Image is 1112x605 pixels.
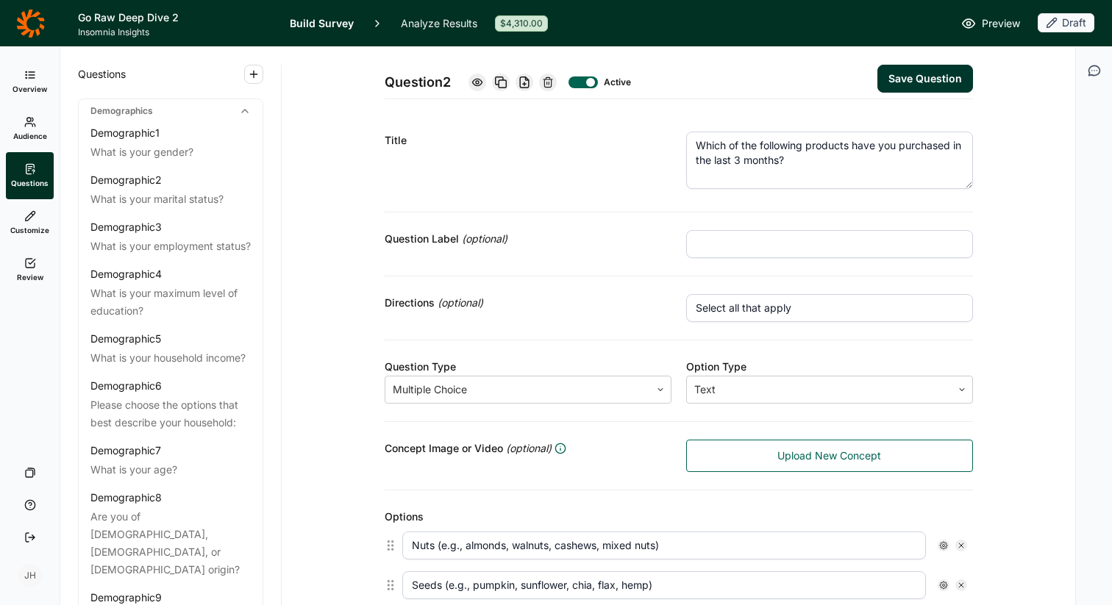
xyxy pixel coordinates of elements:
div: Demographic 2 [90,173,162,187]
div: Demographic 6 [90,379,162,393]
a: Questions [6,152,54,199]
span: Questions [11,178,49,188]
span: Questions [78,65,126,83]
div: Demographic 9 [90,590,162,605]
div: What is your age? [90,461,251,479]
div: Draft [1038,13,1094,32]
div: Settings [938,579,949,591]
div: What is your marital status? [90,190,251,208]
div: Are you of [DEMOGRAPHIC_DATA], [DEMOGRAPHIC_DATA], or [DEMOGRAPHIC_DATA] origin? [90,508,251,579]
div: Demographic 7 [90,443,161,458]
div: Remove [955,579,967,591]
div: Please choose the options that best describe your household: [90,396,251,432]
div: Question Type [385,358,671,376]
div: Demographic 5 [90,332,161,346]
div: What is your gender? [90,143,251,161]
span: Overview [13,84,47,94]
div: Remove [955,540,967,551]
span: Insomnia Insights [78,26,272,38]
div: $4,310.00 [495,15,548,32]
span: Upload New Concept [777,448,881,463]
textarea: Which of the following products have you purchased in the last 3 months? [686,132,973,189]
a: Customize [6,199,54,246]
div: What is your household income? [90,349,251,367]
span: (optional) [506,440,552,457]
span: Preview [982,15,1020,32]
div: What is your employment status? [90,237,251,255]
span: Customize [10,225,49,235]
div: Option Type [686,358,973,376]
div: Demographic 1 [90,126,160,140]
div: Demographic 4 [90,267,162,282]
h1: Go Raw Deep Dive 2 [78,9,272,26]
div: JH [18,564,42,587]
div: Options [385,508,973,526]
span: (optional) [438,294,483,312]
div: Concept Image or Video [385,440,671,457]
span: Question 2 [385,72,451,93]
span: Review [17,272,43,282]
div: Question Label [385,230,671,248]
div: Demographics [79,99,263,123]
a: Preview [961,15,1020,32]
div: Demographic 8 [90,490,162,505]
span: (optional) [462,230,507,248]
div: Title [385,132,671,149]
span: Audience [13,131,47,141]
div: Settings [938,540,949,551]
a: Overview [6,58,54,105]
button: Save Question [877,65,973,93]
a: Audience [6,105,54,152]
div: Active [604,76,627,88]
div: Demographic 3 [90,220,162,235]
div: Delete [539,74,557,91]
a: Review [6,246,54,293]
div: What is your maximum level of education? [90,284,251,320]
div: Directions [385,294,671,312]
button: Draft [1038,13,1094,34]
